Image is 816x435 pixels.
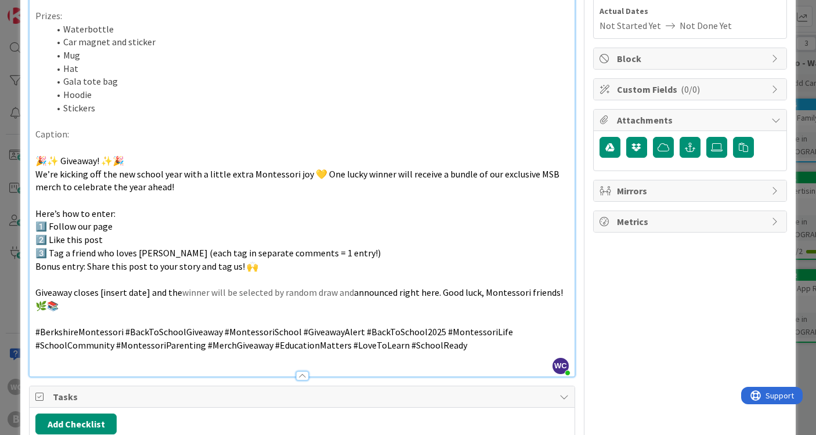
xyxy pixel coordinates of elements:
span: Tasks [53,390,554,404]
span: Custom Fields [617,82,766,96]
span: Mirrors [617,184,766,198]
li: Hoodie [49,88,569,101]
span: 2️⃣ Like this post [35,234,103,245]
span: Not Done Yet [680,19,732,32]
span: Not Started Yet [600,19,661,32]
span: WC [553,358,569,374]
span: Metrics [617,215,766,229]
span: #BerkshireMontessori #BackToSchoolGiveaway #MontessoriSchool #GiveawayAlert #BackToSchool2025 #Mo... [35,326,515,351]
span: 3️⃣ Tag a friend who loves [PERSON_NAME] (each tag in separate comments = 1 entry!) [35,247,381,259]
span: Bonus entry: Share this post to your story and tag us! 🙌 [35,260,258,272]
p: Prizes: [35,9,569,23]
span: Giveaway closes [insert date] and the [35,287,182,298]
li: Gala tote bag [49,75,569,88]
span: announced right here. Good luck, Montessori friends! 🌿📚 [35,287,565,311]
span: Here’s how to enter: [35,208,115,219]
span: Attachments [617,113,766,127]
li: Waterbottle [49,23,569,36]
span: 1️⃣ Follow our page [35,220,113,232]
span: Block [617,52,766,66]
p: Caption: [35,128,569,141]
span: We’re kicking off the new school year with a little extra Montessori joy 💛 One lucky winner will ... [35,168,561,193]
span: ( 0/0 ) [681,84,700,95]
p: winner will be selected by random draw and [35,286,569,312]
span: Support [24,2,53,16]
button: Add Checklist [35,414,117,434]
li: Hat [49,62,569,75]
li: Stickers [49,101,569,115]
li: Mug [49,49,569,62]
span: Actual Dates [600,5,781,17]
span: 🎉✨ Giveaway! ✨🎉 [35,155,124,166]
li: Car magnet and sticker [49,35,569,49]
